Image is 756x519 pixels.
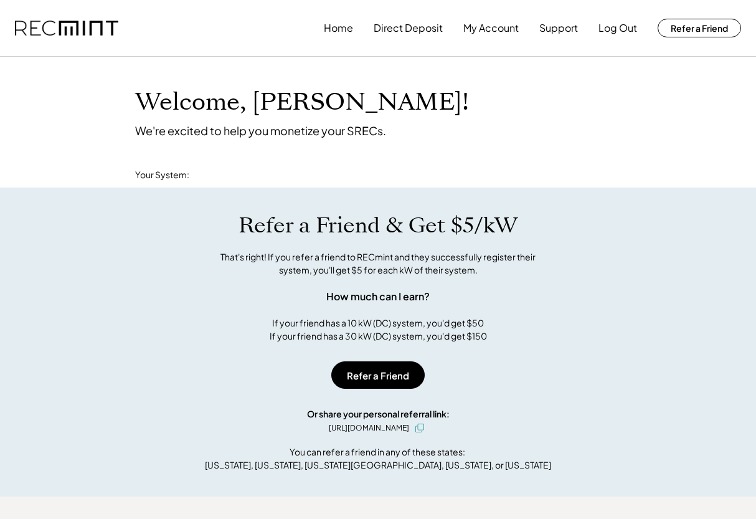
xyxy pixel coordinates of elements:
button: Home [324,16,353,40]
button: click to copy [412,421,427,436]
div: How much can I earn? [326,289,430,304]
button: My Account [463,16,519,40]
button: Log Out [598,16,637,40]
button: Refer a Friend [331,361,425,389]
div: Or share your personal referral link: [307,407,450,421]
div: That's right! If you refer a friend to RECmint and they successfully register their system, you'l... [207,250,549,277]
button: Support [539,16,578,40]
button: Refer a Friend [658,19,741,37]
div: We're excited to help you monetize your SRECs. [135,123,386,138]
div: Your System: [135,169,189,181]
img: recmint-logotype%403x.png [15,21,118,36]
h1: Welcome, [PERSON_NAME]! [135,88,469,117]
div: If your friend has a 10 kW (DC) system, you'd get $50 If your friend has a 30 kW (DC) system, you... [270,317,487,343]
button: Direct Deposit [374,16,443,40]
div: You can refer a friend in any of these states: [US_STATE], [US_STATE], [US_STATE][GEOGRAPHIC_DATA... [205,445,551,472]
h1: Refer a Friend & Get $5/kW [239,212,517,239]
div: [URL][DOMAIN_NAME] [329,422,409,434]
